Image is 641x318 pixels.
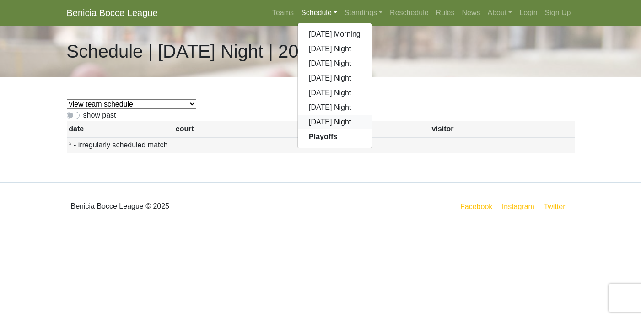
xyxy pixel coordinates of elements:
[298,86,372,100] a: [DATE] Night
[298,56,372,71] a: [DATE] Night
[67,40,319,62] h1: Schedule | [DATE] Night | 2025
[516,4,541,22] a: Login
[67,121,174,137] th: date
[386,4,432,22] a: Reschedule
[298,129,372,144] a: Playoffs
[60,190,321,223] div: Benicia Bocce League © 2025
[458,201,494,212] a: Facebook
[541,4,575,22] a: Sign Up
[298,115,372,129] a: [DATE] Night
[542,201,572,212] a: Twitter
[297,4,341,22] a: Schedule
[484,4,516,22] a: About
[67,137,575,153] th: * - irregularly scheduled match
[298,100,372,115] a: [DATE] Night
[432,4,458,22] a: Rules
[298,42,372,56] a: [DATE] Night
[297,23,372,148] div: Schedule
[83,110,116,121] label: show past
[309,133,337,140] strong: Playoffs
[298,71,372,86] a: [DATE] Night
[67,4,158,22] a: Benicia Bocce League
[269,4,297,22] a: Teams
[430,121,575,137] th: visitor
[500,201,536,212] a: Instagram
[341,4,386,22] a: Standings
[173,121,298,137] th: court
[458,4,484,22] a: News
[298,27,372,42] a: [DATE] Morning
